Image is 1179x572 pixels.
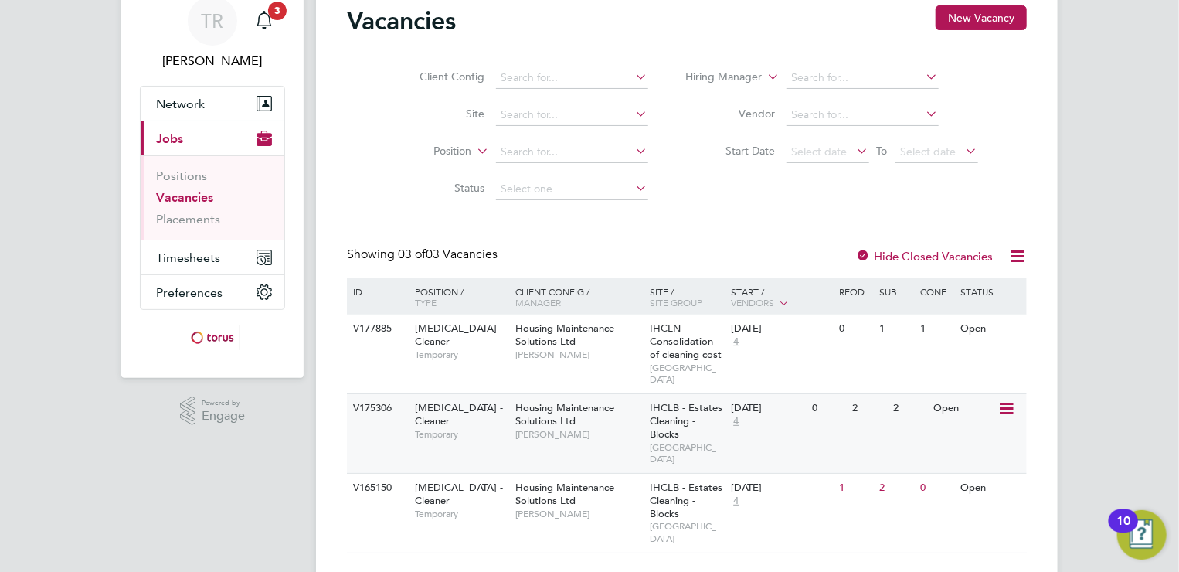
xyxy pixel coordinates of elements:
[515,349,643,361] span: [PERSON_NAME]
[687,107,776,121] label: Vendor
[731,402,804,415] div: [DATE]
[185,325,240,350] img: torus-logo-retina.png
[156,285,223,300] span: Preferences
[141,240,284,274] button: Timesheets
[849,394,889,423] div: 2
[651,441,724,465] span: [GEOGRAPHIC_DATA]
[1117,510,1167,560] button: Open Resource Center, 10 new notifications
[901,145,956,158] span: Select date
[496,104,648,126] input: Search for...
[808,394,848,423] div: 0
[835,315,875,343] div: 0
[731,495,741,508] span: 4
[156,131,183,146] span: Jobs
[156,250,220,265] span: Timesheets
[140,52,285,70] span: Tracey Radford
[349,474,403,502] div: V165150
[347,5,456,36] h2: Vacancies
[156,169,207,183] a: Positions
[349,315,403,343] div: V177885
[515,481,614,507] span: Housing Maintenance Solutions Ltd
[415,349,508,361] span: Temporary
[403,278,511,315] div: Position /
[1116,521,1130,541] div: 10
[349,278,403,305] div: ID
[731,322,831,335] div: [DATE]
[415,401,503,427] span: [MEDICAL_DATA] - Cleaner
[916,474,956,502] div: 0
[889,394,929,423] div: 2
[396,107,485,121] label: Site
[876,474,916,502] div: 2
[496,141,648,163] input: Search for...
[651,362,724,386] span: [GEOGRAPHIC_DATA]
[398,247,498,262] span: 03 Vacancies
[515,428,643,441] span: [PERSON_NAME]
[792,145,848,158] span: Select date
[731,482,831,495] div: [DATE]
[651,520,724,544] span: [GEOGRAPHIC_DATA]
[727,278,835,317] div: Start /
[141,155,284,240] div: Jobs
[787,67,939,89] input: Search for...
[916,315,956,343] div: 1
[349,394,403,423] div: V175306
[396,181,485,195] label: Status
[268,2,287,20] span: 3
[647,278,728,315] div: Site /
[511,278,647,315] div: Client Config /
[141,121,284,155] button: Jobs
[872,141,892,161] span: To
[141,275,284,309] button: Preferences
[835,474,875,502] div: 1
[876,278,916,305] div: Sub
[415,322,503,348] span: [MEDICAL_DATA] - Cleaner
[957,315,1024,343] div: Open
[415,428,508,441] span: Temporary
[347,247,501,263] div: Showing
[415,296,437,308] span: Type
[957,278,1024,305] div: Status
[515,508,643,520] span: [PERSON_NAME]
[515,401,614,427] span: Housing Maintenance Solutions Ltd
[835,278,875,305] div: Reqd
[876,315,916,343] div: 1
[140,325,285,350] a: Go to home page
[202,410,245,423] span: Engage
[415,508,508,520] span: Temporary
[515,296,561,308] span: Manager
[141,87,284,121] button: Network
[515,322,614,348] span: Housing Maintenance Solutions Ltd
[202,397,245,410] span: Powered by
[787,104,939,126] input: Search for...
[396,70,485,83] label: Client Config
[156,97,205,111] span: Network
[383,144,472,159] label: Position
[855,249,993,264] label: Hide Closed Vacancies
[674,70,763,85] label: Hiring Manager
[496,179,648,200] input: Select one
[930,394,997,423] div: Open
[731,335,741,349] span: 4
[415,481,503,507] span: [MEDICAL_DATA] - Cleaner
[916,278,956,305] div: Conf
[687,144,776,158] label: Start Date
[496,67,648,89] input: Search for...
[651,296,703,308] span: Site Group
[731,415,741,428] span: 4
[180,397,246,426] a: Powered byEngage
[651,481,723,520] span: IHCLB - Estates Cleaning - Blocks
[202,11,224,31] span: TR
[398,247,426,262] span: 03 of
[651,401,723,441] span: IHCLB - Estates Cleaning - Blocks
[156,212,220,226] a: Placements
[957,474,1024,502] div: Open
[731,296,774,308] span: Vendors
[156,190,213,205] a: Vacancies
[651,322,722,361] span: IHCLN - Consolidation of cleaning cost
[936,5,1027,30] button: New Vacancy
